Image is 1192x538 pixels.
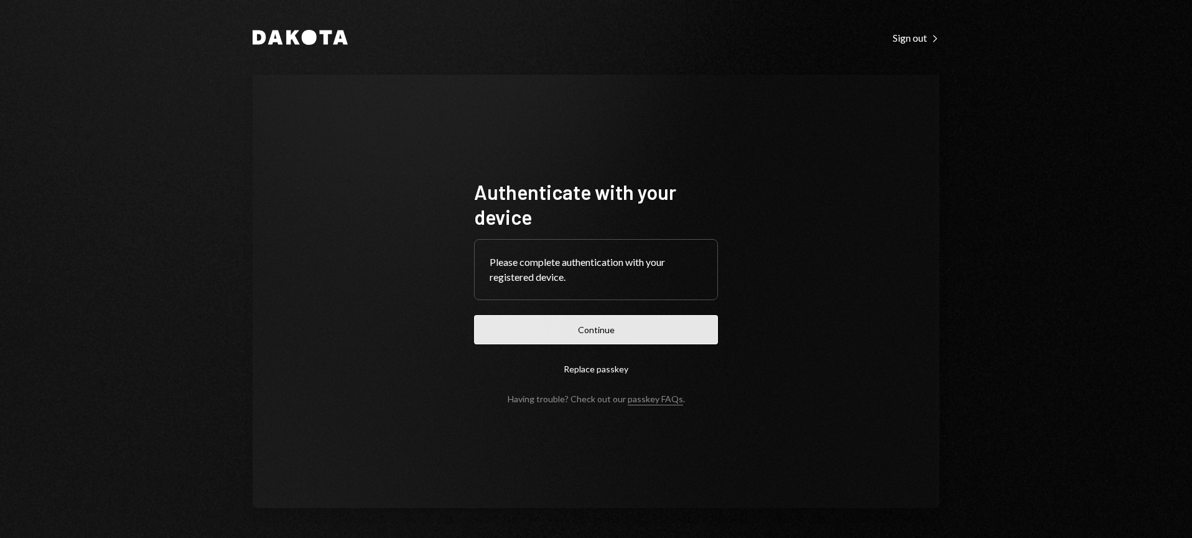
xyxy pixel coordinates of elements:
[508,394,685,404] div: Having trouble? Check out our .
[893,31,939,44] a: Sign out
[628,394,683,405] a: passkey FAQs
[474,354,718,384] button: Replace passkey
[893,32,939,44] div: Sign out
[474,179,718,229] h1: Authenticate with your device
[490,255,702,285] div: Please complete authentication with your registered device.
[474,315,718,344] button: Continue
